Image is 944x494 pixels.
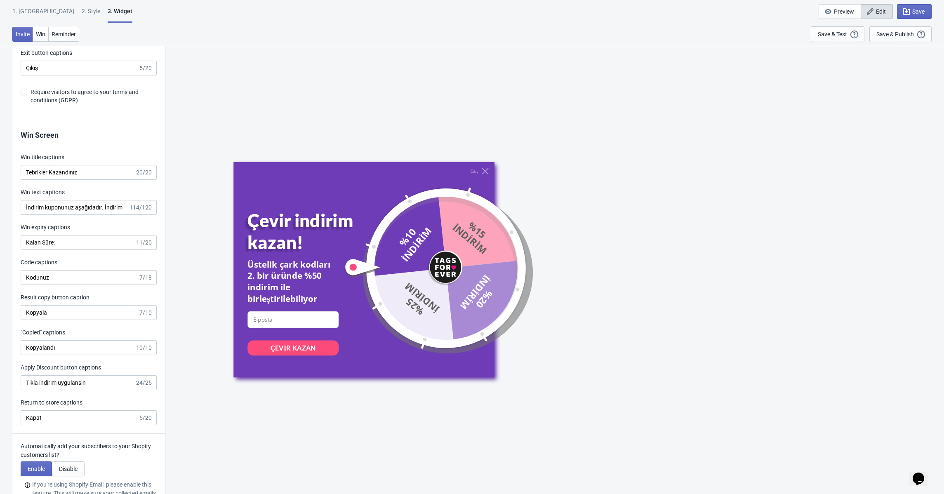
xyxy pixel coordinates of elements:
div: Çıkış [470,169,478,173]
button: Win [33,27,49,42]
label: Win text captions [21,188,65,196]
div: Üstelik çark kodları 2. bir üründe %50 indirim ile birleştirilebiliyor [247,259,339,304]
p: Automatically add your subscribers to your Shopify customers list? [21,442,157,459]
button: Disable [52,461,85,476]
label: Code captions [21,258,57,266]
div: Save & Publish [876,31,914,38]
div: Save & Test [818,31,847,38]
span: Edit [876,8,886,15]
div: Çevir indirim kazan! [247,210,357,253]
span: Save [912,8,925,15]
span: Preview [834,8,854,15]
label: Return to store captions [21,398,82,407]
span: Reminder [52,31,76,38]
span: Win [36,31,45,38]
span: Require visitors to agree to your terms and conditions (GDPR) [31,88,157,104]
button: Enable [21,461,52,476]
div: 3. Widget [108,7,132,23]
label: Win expiry captions [21,223,70,231]
p: Win Screen [21,129,157,141]
label: Win title captions [21,153,64,161]
button: Save & Publish [869,26,932,42]
div: ÇEVİR KAZAN [270,343,315,353]
button: Edit [861,4,893,19]
div: 2 . Style [82,7,100,21]
button: Invite [12,27,33,42]
span: Invite [16,31,30,38]
button: Reminder [48,27,79,42]
label: Exit button captions [21,49,72,57]
span: Disable [59,466,78,472]
label: "Copied" captions [21,328,65,336]
button: Save [897,4,932,19]
div: 1. [GEOGRAPHIC_DATA] [12,7,74,21]
label: Result copy button caption [21,293,89,301]
button: Preview [819,4,861,19]
button: Save & Test [811,26,864,42]
label: Apply Discount button captions [21,363,101,372]
input: E-posta [247,311,339,328]
iframe: chat widget [909,461,936,486]
span: Enable [28,466,45,472]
